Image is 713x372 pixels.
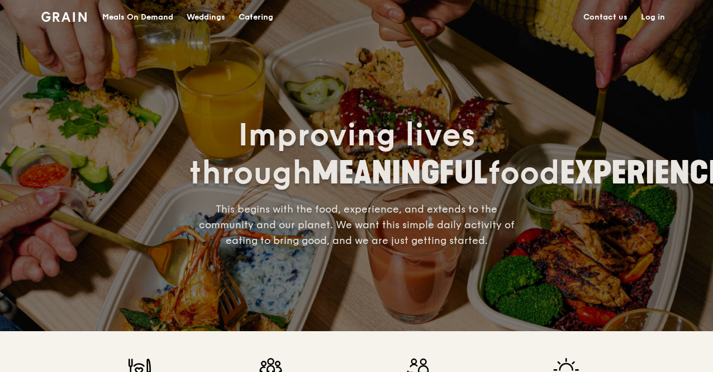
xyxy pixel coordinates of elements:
div: Meals On Demand [102,1,173,34]
a: Weddings [180,1,232,34]
a: Contact us [577,1,634,34]
img: Grain [41,12,87,22]
span: This begins with the food, experience, and extends to the community and our planet. We want this ... [199,203,515,247]
div: Weddings [187,1,225,34]
div: Catering [239,1,273,34]
a: Log in [634,1,672,34]
a: Catering [232,1,280,34]
span: MEANINGFUL [312,154,488,192]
